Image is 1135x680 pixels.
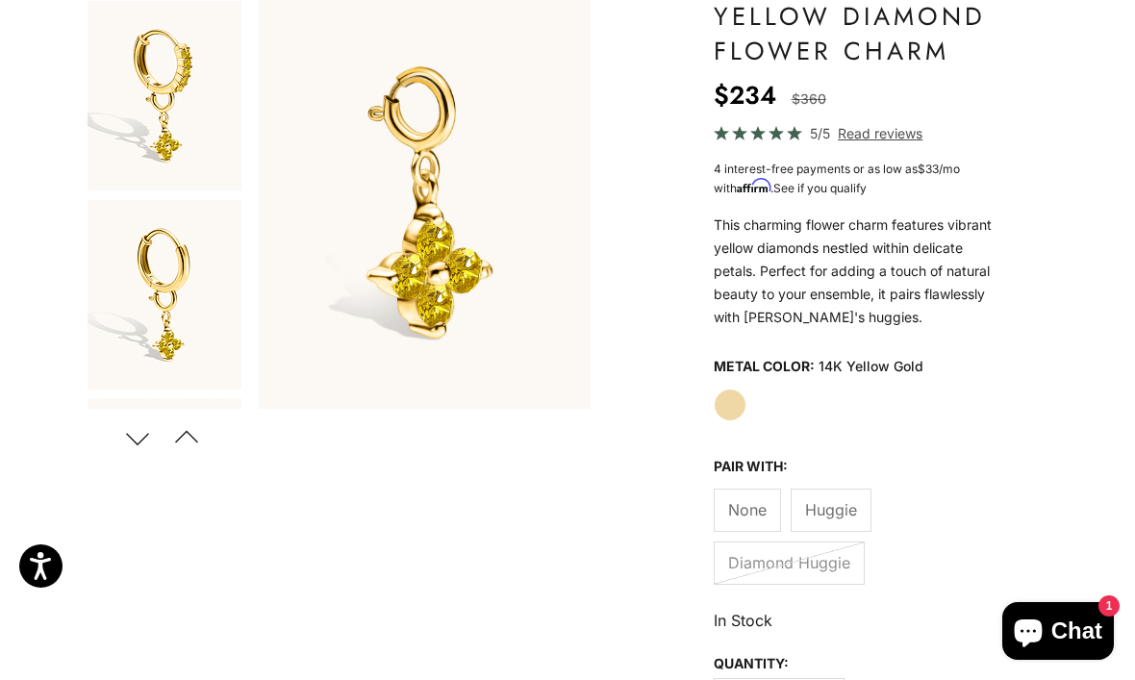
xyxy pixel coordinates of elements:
img: #YellowGold [88,398,241,588]
compare-at-price: $360 [792,88,826,111]
button: Go to item 3 [86,396,243,590]
span: Huggie [805,497,857,522]
variant-option-value: 14K Yellow Gold [819,352,923,381]
span: 5/5 [810,122,830,144]
legend: Quantity: [714,649,789,678]
img: #YellowGold [88,200,241,390]
inbox-online-store-chat: Shopify online store chat [996,602,1120,665]
a: 5/5 Read reviews [714,122,1002,144]
a: See if you qualify - Learn more about Affirm Financing (opens in modal) [773,181,867,195]
legend: metal color: [714,352,815,381]
span: $33 [918,162,939,176]
span: 4 interest-free payments or as low as /mo with . [714,162,960,195]
span: Affirm [737,179,770,193]
span: None [728,497,767,522]
img: #YellowGold [88,1,241,190]
sale-price: $234 [714,76,776,114]
button: Go to item 2 [86,198,243,391]
legend: Pair With: [714,452,788,481]
span: Read reviews [838,122,922,144]
p: This charming flower charm features vibrant yellow diamonds nestled within delicate petals. Perfe... [714,214,1002,329]
p: In Stock [714,608,1002,633]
